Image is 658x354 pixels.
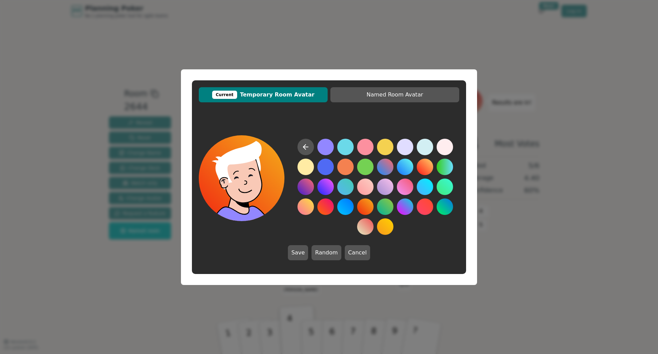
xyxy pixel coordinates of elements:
[288,245,308,260] button: Save
[345,245,370,260] button: Cancel
[312,245,341,260] button: Random
[212,91,237,99] div: Current
[330,87,459,102] button: Named Room Avatar
[199,87,328,102] button: CurrentTemporary Room Avatar
[334,91,456,99] span: Named Room Avatar
[202,91,324,99] span: Temporary Room Avatar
